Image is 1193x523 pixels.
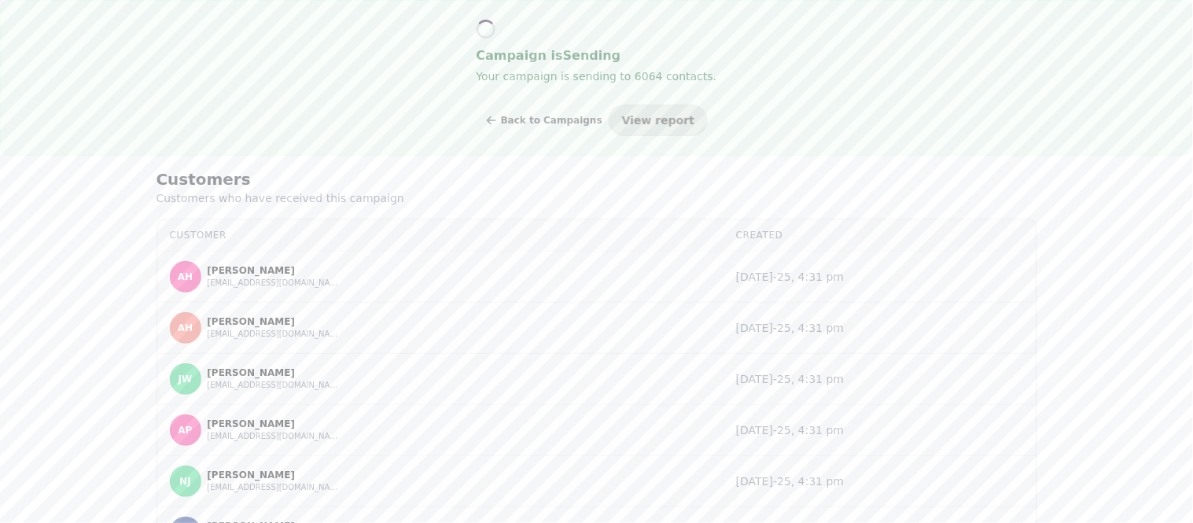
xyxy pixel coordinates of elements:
[609,105,708,136] button: View report
[208,418,341,430] p: [PERSON_NAME]
[736,269,1024,285] div: [DATE]-25, 4:31 pm
[501,116,602,125] span: Back to Campaigns
[208,379,341,392] button: [EMAIL_ADDRESS][DOMAIN_NAME]
[736,229,1024,241] div: Created
[736,371,1024,387] div: [DATE]-25, 4:31 pm
[485,105,602,136] button: Back to Campaigns
[178,425,192,436] span: AP
[477,45,717,67] h2: Campaign is Sending
[736,320,1024,336] div: [DATE]-25, 4:31 pm
[208,430,341,443] button: [EMAIL_ADDRESS][DOMAIN_NAME]
[156,168,458,190] h2: Customers
[208,481,341,494] button: [EMAIL_ADDRESS][DOMAIN_NAME]
[156,190,559,206] p: Customers who have received this campaign
[208,469,341,481] p: [PERSON_NAME]
[622,115,694,126] span: View report
[208,315,341,328] p: [PERSON_NAME]
[208,366,341,379] p: [PERSON_NAME]
[736,422,1024,438] div: [DATE]-25, 4:31 pm
[208,277,341,289] button: [EMAIL_ADDRESS][DOMAIN_NAME]
[179,374,193,385] span: JW
[170,229,712,241] div: Customer
[179,476,191,487] span: NJ
[736,473,1024,489] div: [DATE]-25, 4:31 pm
[178,271,193,282] span: AH
[178,322,193,333] span: AH
[208,328,341,341] button: [EMAIL_ADDRESS][DOMAIN_NAME]
[208,264,341,277] p: [PERSON_NAME]
[477,67,717,86] p: Your campaign is sending to 6064 contacts.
